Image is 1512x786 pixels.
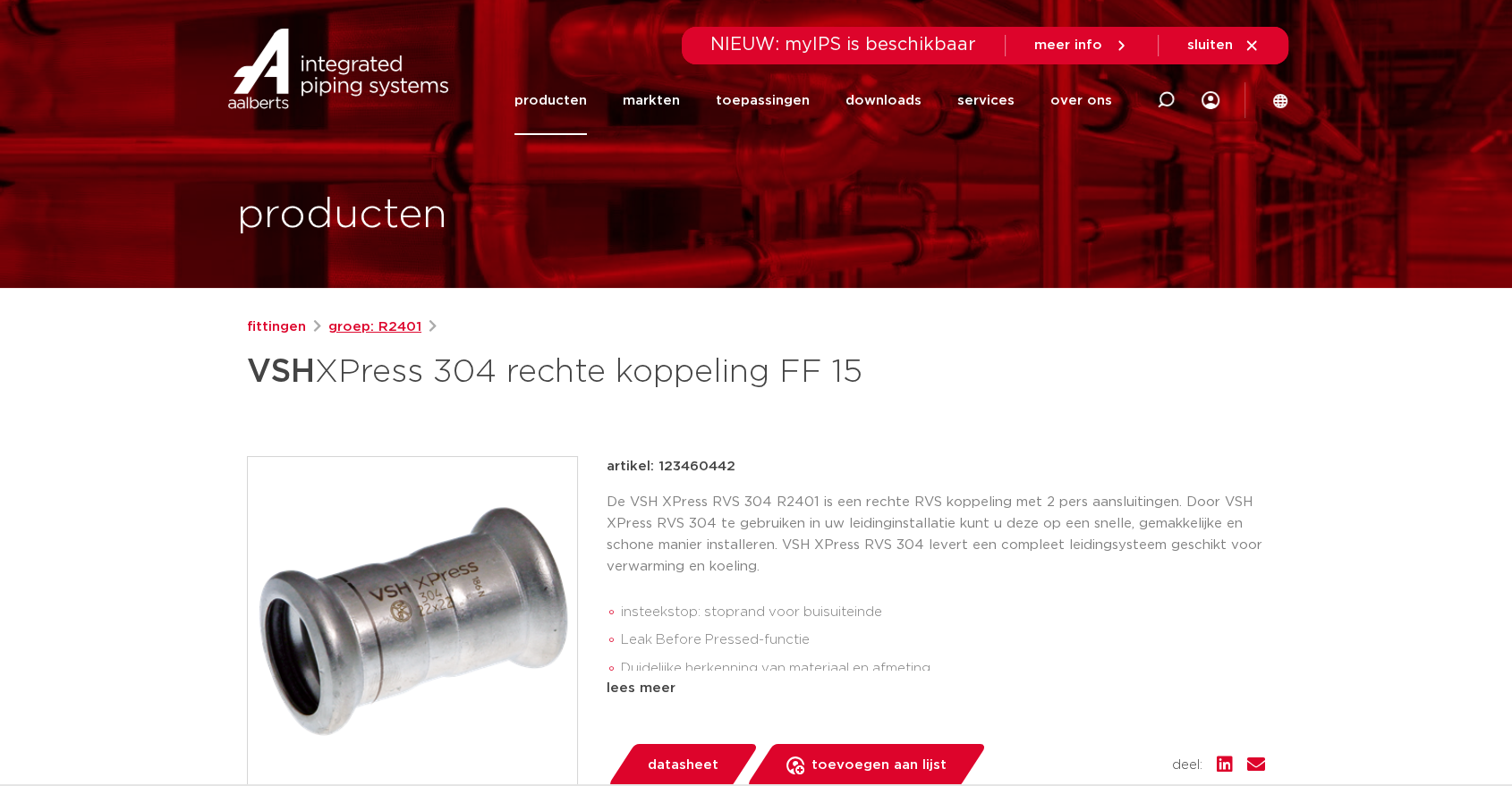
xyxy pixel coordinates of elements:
[623,66,680,135] a: markten
[237,187,447,244] h1: producten
[710,36,976,54] span: NIEUW: myIPS is beschikbaar
[1034,38,1102,52] span: meer info
[1172,755,1202,776] span: deel:
[621,626,1265,655] li: Leak Before Pressed-functie
[811,751,947,780] span: toevoegen aan lijst
[514,66,587,135] a: producten
[621,598,1265,627] li: insteekstop: stoprand voor buisuiteinde
[716,66,810,135] a: toepassingen
[328,317,421,338] a: groep: R2401
[514,66,1112,135] nav: Menu
[957,66,1015,135] a: services
[1187,38,1260,54] a: sluiten
[247,356,315,388] strong: VSH
[1034,38,1129,54] a: meer info
[1050,66,1112,135] a: over ons
[648,751,718,780] span: datasheet
[1187,38,1233,52] span: sluiten
[607,678,1265,699] div: lees meer
[607,492,1265,578] p: De VSH XPress RVS 304 R2401 is een rechte RVS koppeling met 2 pers aansluitingen. Door VSH XPress...
[247,317,306,338] a: fittingen
[845,66,922,135] a: downloads
[248,457,577,786] img: Product Image for VSH XPress 304 rechte koppeling FF 15
[247,345,919,399] h1: XPress 304 rechte koppeling FF 15
[621,655,1265,683] li: Duidelijke herkenning van materiaal en afmeting
[607,456,735,478] p: artikel: 123460442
